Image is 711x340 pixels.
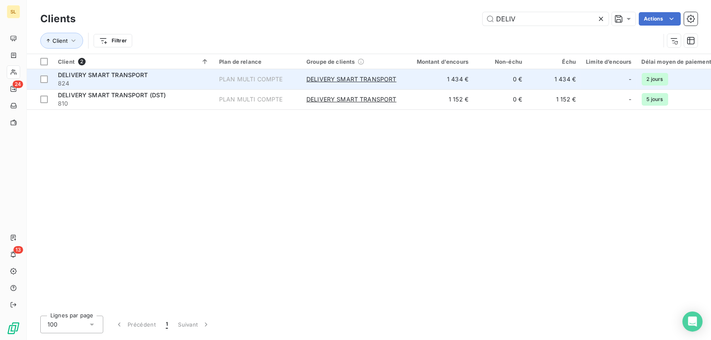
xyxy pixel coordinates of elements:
td: 1 434 € [527,69,581,89]
button: Client [40,33,83,49]
button: Suivant [173,316,215,333]
div: Non-échu [478,58,522,65]
span: DELIVERY SMART TRANSPORT [306,75,397,83]
span: 13 [13,246,23,254]
span: 5 jours [642,93,668,106]
td: 0 € [473,69,527,89]
span: DELIVERY SMART TRANSPORT (DST) [58,91,166,99]
div: SL [7,5,20,18]
span: Client [58,58,75,65]
span: DELIVERY SMART TRANSPORT [306,95,397,104]
span: 2 [78,58,86,65]
div: PLAN MULTI COMPTE [219,75,283,83]
button: Actions [639,12,681,26]
span: 810 [58,99,209,108]
button: Filtrer [94,34,132,47]
div: Limite d’encours [586,58,631,65]
button: Précédent [110,316,161,333]
td: 1 152 € [402,89,474,109]
span: Groupe de clients [306,58,355,65]
span: 1 [166,320,168,329]
td: 1 152 € [527,89,581,109]
span: - [629,95,631,104]
div: Échu [532,58,576,65]
img: Logo LeanPay [7,322,20,335]
h3: Clients [40,11,76,26]
div: PLAN MULTI COMPTE [219,95,283,104]
span: 824 [58,79,209,88]
span: Client [52,37,68,44]
span: - [629,75,631,83]
input: Rechercher [483,12,609,26]
button: 1 [161,316,173,333]
td: 0 € [473,89,527,109]
div: Montant d'encours [407,58,469,65]
td: 1 434 € [402,69,474,89]
div: Plan de relance [219,58,296,65]
span: DELIVERY SMART TRANSPORT [58,71,148,78]
div: Open Intercom Messenger [682,311,703,332]
span: 24 [13,80,23,88]
span: 2 jours [642,73,668,86]
span: 100 [47,320,58,329]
